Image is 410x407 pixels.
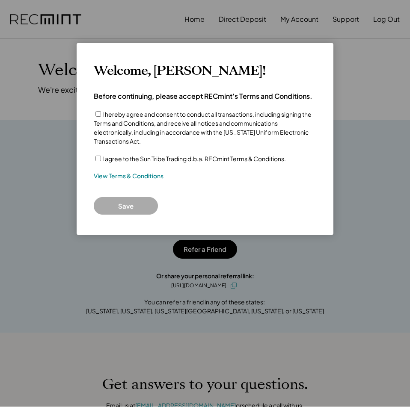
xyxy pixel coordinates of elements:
[94,110,312,145] label: I hereby agree and consent to conduct all transactions, including signing the Terms and Condition...
[94,91,312,101] h4: Before continuing, please accept RECmint's Terms and Conditions.
[94,63,265,79] h3: Welcome, [PERSON_NAME]!
[102,155,286,162] label: I agree to the Sun Tribe Trading d.b.a. RECmint Terms & Conditions.
[94,172,163,180] a: View Terms & Conditions
[94,197,158,215] button: Save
